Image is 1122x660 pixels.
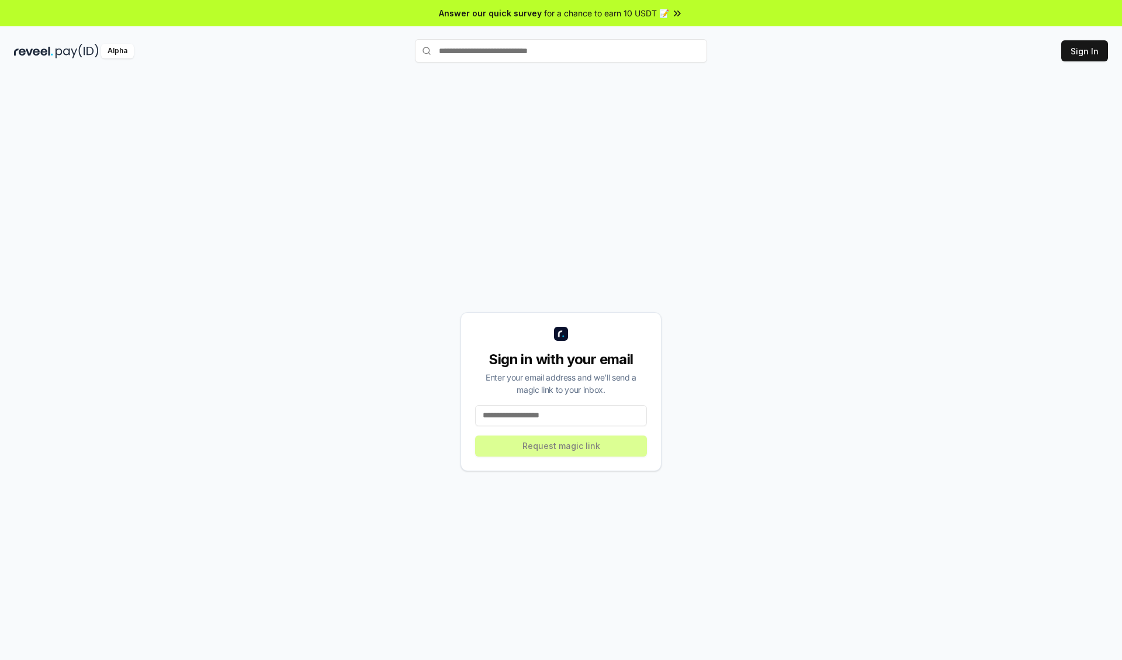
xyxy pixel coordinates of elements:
span: for a chance to earn 10 USDT 📝 [544,7,669,19]
div: Enter your email address and we’ll send a magic link to your inbox. [475,371,647,396]
div: Alpha [101,44,134,58]
div: Sign in with your email [475,350,647,369]
img: pay_id [56,44,99,58]
img: reveel_dark [14,44,53,58]
button: Sign In [1061,40,1108,61]
span: Answer our quick survey [439,7,542,19]
img: logo_small [554,327,568,341]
